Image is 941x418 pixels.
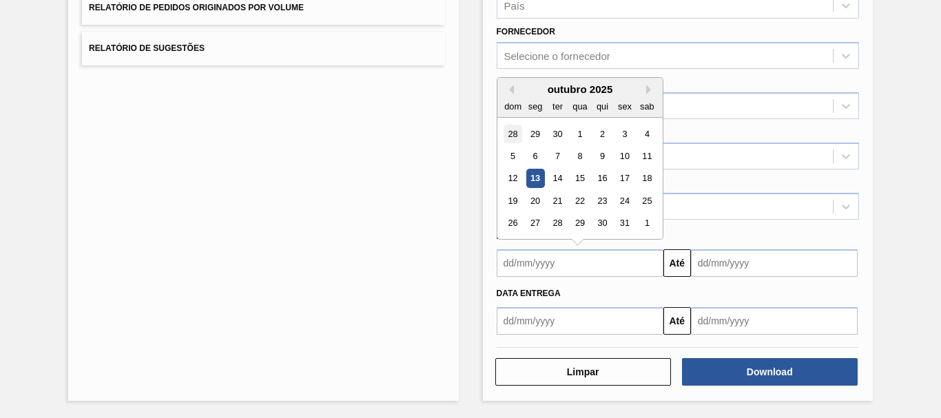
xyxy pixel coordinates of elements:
[615,125,634,143] div: Choose sexta-feira, 3 de outubro de 2025
[637,214,656,233] div: Choose sábado, 1 de novembro de 2025
[615,169,634,188] div: Choose sexta-feira, 17 de outubro de 2025
[504,50,610,62] div: Selecione o fornecedor
[615,147,634,165] div: Choose sexta-feira, 10 de outubro de 2025
[89,43,205,53] span: Relatório de Sugestões
[637,97,656,116] div: sab
[637,169,656,188] div: Choose sábado, 18 de outubro de 2025
[504,85,514,94] button: Previous Month
[548,214,566,233] div: Choose terça-feira, 28 de outubro de 2025
[637,191,656,210] div: Choose sábado, 25 de outubro de 2025
[592,214,611,233] div: Choose quinta-feira, 30 de outubro de 2025
[504,214,522,233] div: Choose domingo, 26 de outubro de 2025
[691,249,858,277] input: dd/mm/yyyy
[570,147,589,165] div: Choose quarta-feira, 8 de outubro de 2025
[548,169,566,188] div: Choose terça-feira, 14 de outubro de 2025
[504,147,522,165] div: Choose domingo, 5 de outubro de 2025
[637,125,656,143] div: Choose sábado, 4 de outubro de 2025
[592,125,611,143] div: Choose quinta-feira, 2 de outubro de 2025
[570,97,589,116] div: qua
[615,214,634,233] div: Choose sexta-feira, 31 de outubro de 2025
[82,32,444,65] button: Relatório de Sugestões
[526,169,544,188] div: Choose segunda-feira, 13 de outubro de 2025
[592,191,611,210] div: Choose quinta-feira, 23 de outubro de 2025
[501,123,658,234] div: month 2025-10
[663,249,691,277] button: Até
[691,307,858,335] input: dd/mm/yyyy
[526,125,544,143] div: Choose segunda-feira, 29 de setembro de 2025
[592,97,611,116] div: qui
[504,169,522,188] div: Choose domingo, 12 de outubro de 2025
[497,83,663,95] div: outubro 2025
[570,125,589,143] div: Choose quarta-feira, 1 de outubro de 2025
[682,358,858,386] button: Download
[504,191,522,210] div: Choose domingo, 19 de outubro de 2025
[548,125,566,143] div: Choose terça-feira, 30 de setembro de 2025
[497,249,663,277] input: dd/mm/yyyy
[497,307,663,335] input: dd/mm/yyyy
[570,169,589,188] div: Choose quarta-feira, 15 de outubro de 2025
[548,97,566,116] div: ter
[570,214,589,233] div: Choose quarta-feira, 29 de outubro de 2025
[592,147,611,165] div: Choose quinta-feira, 9 de outubro de 2025
[663,307,691,335] button: Até
[495,358,671,386] button: Limpar
[615,97,634,116] div: sex
[592,169,611,188] div: Choose quinta-feira, 16 de outubro de 2025
[504,97,522,116] div: dom
[504,125,522,143] div: Choose domingo, 28 de setembro de 2025
[637,147,656,165] div: Choose sábado, 11 de outubro de 2025
[615,191,634,210] div: Choose sexta-feira, 24 de outubro de 2025
[548,191,566,210] div: Choose terça-feira, 21 de outubro de 2025
[497,27,555,36] label: Fornecedor
[497,289,561,298] span: Data Entrega
[526,147,544,165] div: Choose segunda-feira, 6 de outubro de 2025
[570,191,589,210] div: Choose quarta-feira, 22 de outubro de 2025
[646,85,656,94] button: Next Month
[526,97,544,116] div: seg
[548,147,566,165] div: Choose terça-feira, 7 de outubro de 2025
[89,3,304,12] span: Relatório de Pedidos Originados por Volume
[526,214,544,233] div: Choose segunda-feira, 27 de outubro de 2025
[526,191,544,210] div: Choose segunda-feira, 20 de outubro de 2025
